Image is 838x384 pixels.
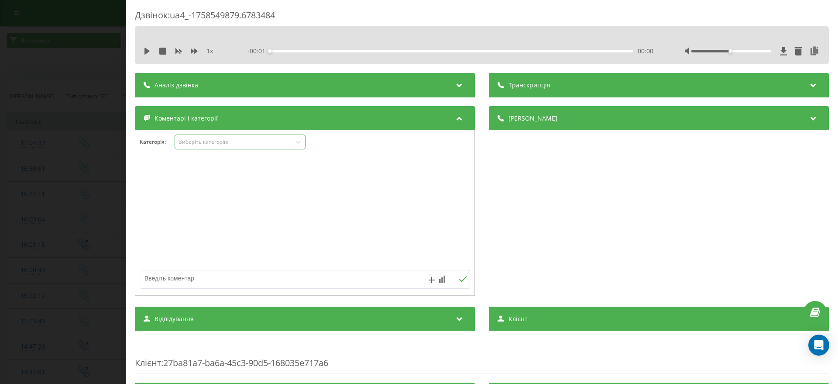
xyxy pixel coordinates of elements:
[179,138,288,145] div: Виберіть категорію
[140,139,175,145] h4: Категорія :
[808,335,829,356] div: Open Intercom Messenger
[638,47,653,55] span: 00:00
[155,114,218,123] span: Коментарі і категорії
[247,47,270,55] span: - 00:01
[155,315,194,323] span: Відвідування
[508,81,550,90] span: Транскрипція
[135,9,829,26] div: Дзвінок : ua4_-1758549879.6783484
[268,49,271,53] div: Accessibility label
[155,81,198,90] span: Аналіз дзвінка
[135,357,161,369] span: Клієнт
[508,114,557,123] span: [PERSON_NAME]
[135,339,829,374] div: : 27ba81a7-ba6a-45c3-90d5-168035e717a6
[206,47,213,55] span: 1 x
[729,49,732,53] div: Accessibility label
[508,315,528,323] span: Клієнт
